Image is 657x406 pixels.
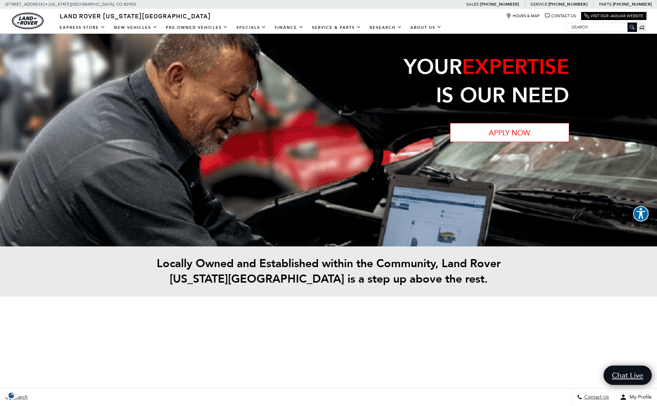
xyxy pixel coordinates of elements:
a: APPLY NOW [450,123,569,142]
a: Specials [232,21,271,34]
a: Visit Our Jaguar Website [584,13,643,19]
img: Opt-Out Icon [4,392,20,399]
a: Contact Us [545,13,576,19]
a: Service & Parts [308,21,365,34]
a: [PHONE_NUMBER] [548,1,587,7]
span: Sales [466,2,479,7]
section: Click to Open Cookie Consent Modal [4,392,20,399]
a: About Us [406,21,446,34]
a: [PHONE_NUMBER] [480,1,519,7]
button: Open user profile menu [614,388,657,406]
a: Pre-Owned Vehicles [162,21,232,34]
span: My Profile [627,394,652,400]
img: Land Rover [12,13,44,29]
a: land-rover [12,13,44,29]
a: [PHONE_NUMBER] [613,1,652,7]
a: Land Rover [US_STATE][GEOGRAPHIC_DATA] [56,12,215,20]
span: EXPERTISE [462,53,569,82]
a: Finance [271,21,308,34]
a: Research [365,21,406,34]
span: Chat Live [609,370,647,380]
input: Search [566,23,637,31]
span: Contact Us [583,394,609,400]
p: YOUR IS OUR NEED [88,53,569,110]
aside: Accessibility Help Desk [633,206,649,223]
nav: Main Navigation [56,21,446,34]
p: Locally Owned and Established within the Community, Land Rover [US_STATE][GEOGRAPHIC_DATA] is a s... [155,256,502,287]
a: [STREET_ADDRESS] • [US_STATE][GEOGRAPHIC_DATA], CO 80905 [5,2,136,7]
span: Parts [599,2,612,7]
span: Land Rover [US_STATE][GEOGRAPHIC_DATA] [60,12,211,20]
a: New Vehicles [110,21,162,34]
a: EXPRESS STORE [56,21,110,34]
button: Explore your accessibility options [633,206,649,221]
a: Hours & Map [506,13,540,19]
a: Chat Live [604,366,652,385]
span: Service [531,2,547,7]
